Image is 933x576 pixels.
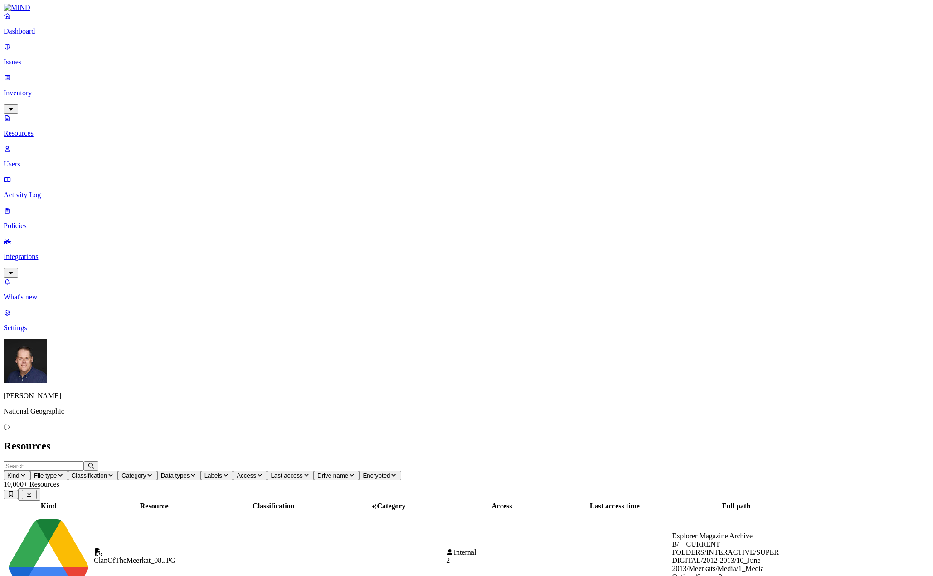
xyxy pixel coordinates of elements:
[4,4,30,12] img: MIND
[4,308,929,332] a: Settings
[4,278,929,301] a: What's new
[332,552,336,560] span: –
[4,160,929,168] p: Users
[559,552,563,560] span: –
[216,552,220,560] span: –
[4,293,929,301] p: What's new
[4,253,929,261] p: Integrations
[5,502,92,510] div: Kind
[4,129,929,137] p: Resources
[4,392,929,400] p: [PERSON_NAME]
[4,4,929,12] a: MIND
[4,237,929,276] a: Integrations
[72,472,107,479] span: Classification
[4,222,929,230] p: Policies
[4,407,929,415] p: National Geographic
[446,502,557,510] div: Access
[559,502,670,510] div: Last access time
[4,324,929,332] p: Settings
[34,472,57,479] span: File type
[363,472,390,479] span: Encrypted
[216,502,330,510] div: Classification
[4,145,929,168] a: Users
[4,480,59,488] span: 10,000+ Resources
[7,472,19,479] span: Kind
[121,472,146,479] span: Category
[4,73,929,112] a: Inventory
[4,206,929,230] a: Policies
[317,472,348,479] span: Drive name
[377,502,406,510] span: Category
[204,472,222,479] span: Labels
[4,58,929,66] p: Issues
[237,472,256,479] span: Access
[446,556,557,565] div: 2
[4,461,84,471] input: Search
[4,339,47,383] img: Mark DeCarlo
[4,114,929,137] a: Resources
[4,89,929,97] p: Inventory
[4,176,929,199] a: Activity Log
[672,502,800,510] div: Full path
[94,556,214,565] div: ClanOfTheMeerkat_08.JPG
[161,472,190,479] span: Data types
[4,43,929,66] a: Issues
[4,27,929,35] p: Dashboard
[4,191,929,199] p: Activity Log
[4,440,929,452] h2: Resources
[446,548,557,556] div: Internal
[4,12,929,35] a: Dashboard
[94,502,214,510] div: Resource
[271,472,302,479] span: Last access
